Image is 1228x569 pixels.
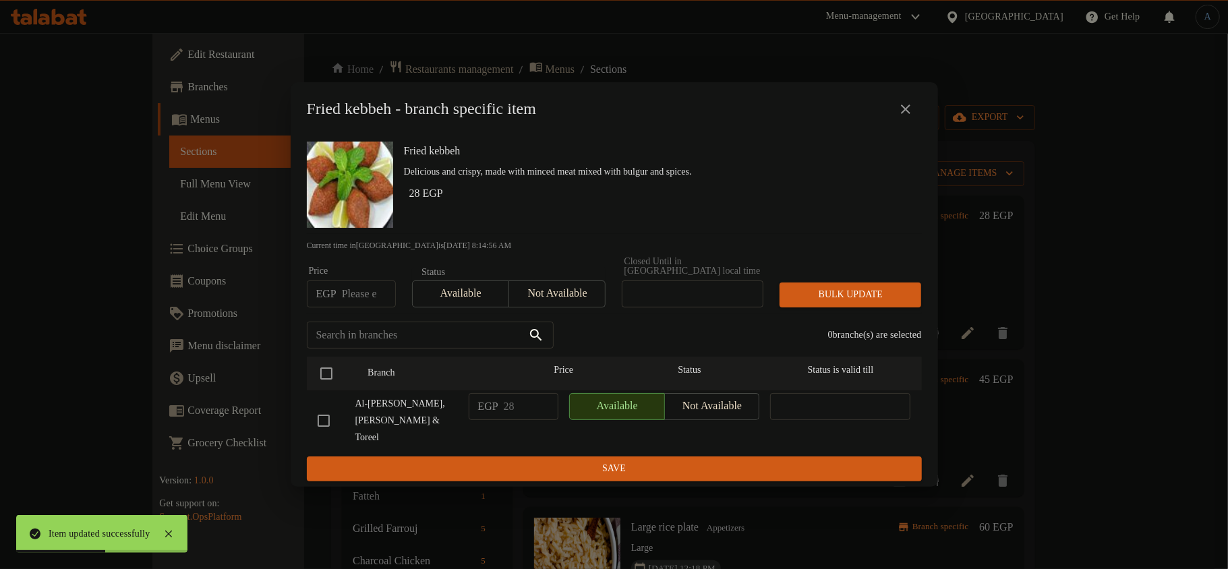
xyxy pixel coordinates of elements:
p: 0 branche(s) are selected [828,328,922,342]
span: Al-[PERSON_NAME], [PERSON_NAME] & Toreel [355,396,458,446]
p: Delicious and crispy, made with minced meat mixed with bulgur and spices. [404,164,911,181]
span: Status is valid till [770,362,910,379]
div: Item updated successfully [49,527,150,541]
button: Not available [508,280,606,307]
button: Available [412,280,509,307]
span: Status [619,362,759,379]
span: Save [318,460,911,477]
input: Please enter price [342,280,396,307]
h6: Fried kebbeh [404,142,911,160]
span: Branch [368,365,508,382]
h2: Fried kebbeh - branch specific item [307,98,537,120]
button: Bulk update [780,282,921,307]
input: Please enter price [504,393,558,420]
span: Not available [515,284,600,303]
span: Bulk update [790,287,910,303]
img: Fried kebbeh [307,142,393,228]
p: Current time in [GEOGRAPHIC_DATA] is [DATE] 8:14:56 AM [307,239,922,251]
h6: 28 EGP [409,184,911,203]
input: Search in branches [307,322,523,349]
p: EGP [316,286,337,302]
button: close [889,93,922,125]
p: EGP [478,398,498,415]
button: Save [307,456,922,481]
span: Available [418,284,504,303]
span: Price [519,362,608,379]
